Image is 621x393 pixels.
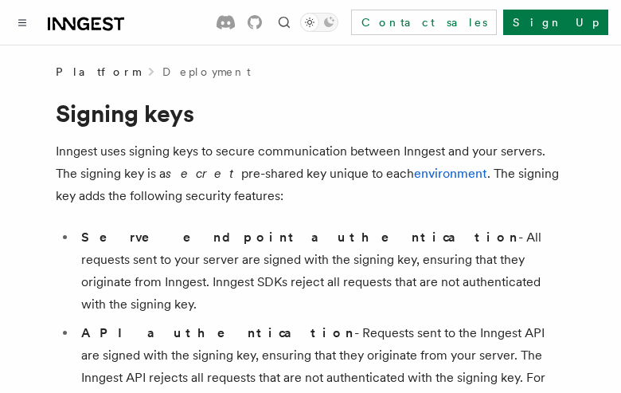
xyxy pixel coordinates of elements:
h1: Signing keys [56,99,565,128]
strong: API authentication [81,325,354,340]
li: - All requests sent to your server are signed with the signing key, ensuring that they originate ... [76,226,565,316]
a: Contact sales [351,10,497,35]
button: Toggle navigation [13,13,32,32]
em: secret [166,166,241,181]
span: Platform [56,64,140,80]
strong: Serve endpoint authentication [81,230,518,245]
a: Sign Up [503,10,608,35]
a: environment [414,166,487,181]
p: Inngest uses signing keys to secure communication between Inngest and your servers. The signing k... [56,140,565,207]
button: Toggle dark mode [300,13,338,32]
a: Deployment [162,64,251,80]
button: Find something... [275,13,294,32]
